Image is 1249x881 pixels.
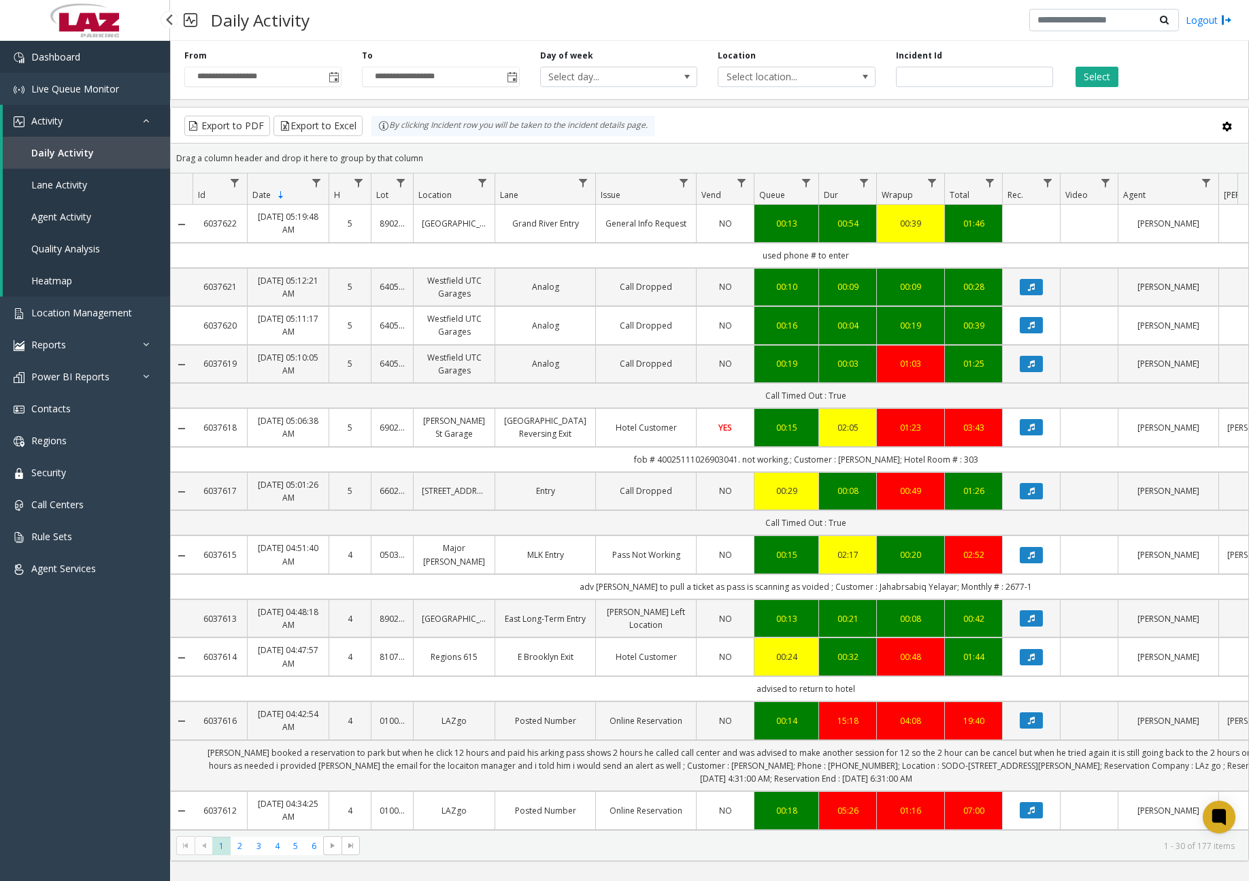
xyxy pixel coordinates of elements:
span: Lane [500,189,518,201]
a: 00:14 [763,714,810,727]
span: Page 2 [231,837,249,855]
a: 5 [337,357,363,370]
label: From [184,50,207,62]
div: 00:20 [885,548,936,561]
a: 00:29 [763,484,810,497]
span: NO [719,218,732,229]
a: 4 [337,650,363,663]
a: E Brooklyn Exit [503,650,587,663]
a: 07:00 [953,804,994,817]
a: 4 [337,612,363,625]
a: [DATE] 04:51:40 AM [256,542,320,567]
a: 02:52 [953,548,994,561]
a: 00:10 [763,280,810,293]
span: Daily Activity [31,146,94,159]
img: 'icon' [14,84,24,95]
a: [GEOGRAPHIC_DATA] Reversing Exit [503,414,587,440]
span: Regions [31,434,67,447]
a: [DATE] 05:06:38 AM [256,414,320,440]
a: 5 [337,217,363,230]
div: 00:19 [763,357,810,370]
img: 'icon' [14,52,24,63]
a: NO [705,217,746,230]
a: NO [705,484,746,497]
a: 5 [337,421,363,434]
a: 03:43 [953,421,994,434]
a: Collapse Details [171,486,193,497]
a: MLK Entry [503,548,587,561]
a: 00:32 [827,650,868,663]
a: 15:18 [827,714,868,727]
span: Reports [31,338,66,351]
a: 00:18 [763,804,810,817]
a: Activity [3,105,170,137]
img: 'icon' [14,340,24,351]
a: Collapse Details [171,359,193,370]
img: logout [1221,13,1232,27]
label: Incident Id [896,50,942,62]
a: 00:08 [885,612,936,625]
a: 01:46 [953,217,994,230]
a: 05:26 [827,804,868,817]
a: 5 [337,319,363,332]
div: By clicking Incident row you will be taken to the incident details page. [371,116,654,136]
a: 6037621 [201,280,239,293]
a: Lot Filter Menu [392,173,410,192]
span: Issue [601,189,620,201]
a: Total Filter Menu [981,173,999,192]
a: 01:03 [885,357,936,370]
a: [PERSON_NAME] [1127,319,1210,332]
a: 02:05 [827,421,868,434]
a: East Long-Term Entry [503,612,587,625]
a: 00:13 [763,612,810,625]
a: Collapse Details [171,716,193,727]
a: [PERSON_NAME] [1127,357,1210,370]
a: [PERSON_NAME] [1127,804,1210,817]
span: Activity [31,114,63,127]
span: Rule Sets [31,530,72,543]
a: Agent Activity [3,201,170,233]
label: To [362,50,373,62]
a: [DATE] 05:01:26 AM [256,478,320,504]
div: 00:09 [885,280,936,293]
img: 'icon' [14,436,24,447]
a: YES [705,421,746,434]
div: 00:39 [953,319,994,332]
a: Analog [503,280,587,293]
label: Day of week [540,50,593,62]
div: 01:16 [885,804,936,817]
a: General Info Request [604,217,688,230]
a: [PERSON_NAME] [1127,421,1210,434]
a: Analog [503,357,587,370]
span: NO [719,651,732,663]
div: 00:03 [827,357,868,370]
img: 'icon' [14,372,24,383]
span: Location [418,189,452,201]
a: NO [705,714,746,727]
a: [PERSON_NAME] [1127,612,1210,625]
span: NO [719,485,732,497]
span: Contacts [31,402,71,415]
a: Rec. Filter Menu [1039,173,1057,192]
span: Go to the next page [323,836,342,855]
a: 00:15 [763,548,810,561]
div: 01:44 [953,650,994,663]
span: NO [719,281,732,293]
a: Queue Filter Menu [797,173,816,192]
span: Page 6 [305,837,323,855]
a: 6037622 [201,217,239,230]
a: NO [705,357,746,370]
a: Collapse Details [171,550,193,561]
a: Lane Filter Menu [574,173,593,192]
a: 00:42 [953,612,994,625]
a: Call Dropped [604,280,688,293]
a: 00:19 [885,319,936,332]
